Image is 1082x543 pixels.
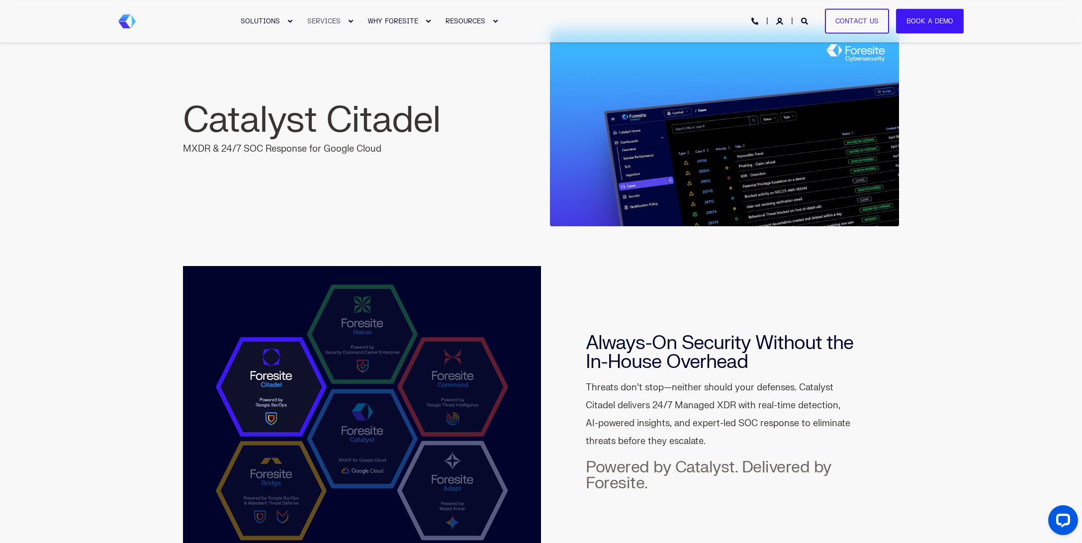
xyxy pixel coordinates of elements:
[801,16,810,25] a: Open Search
[118,14,136,28] a: Back to Home
[348,18,354,24] div: Expand SERVICES
[368,17,418,25] span: WHY FORESITE
[586,457,831,493] span: Powered by Catalyst. Delivered by Foresite.
[825,8,889,34] a: Contact Us
[1040,501,1082,543] iframe: LiveChat chat widget
[425,18,431,24] div: Expand WHY FORESITE
[776,16,785,25] a: Login
[896,8,964,34] a: Book a Demo
[183,99,532,157] div: MXDR & 24/7 SOC Response for Google Cloud
[183,99,532,142] h1: Catalyst Citadel
[586,379,854,451] p: Threats don’t stop—neither should your defenses. Catalyst Citadel delivers 24/7 Managed XDR with ...
[446,17,485,25] span: RESOURCES
[492,18,498,24] div: Expand RESOURCES
[118,14,136,28] img: Foresite brand mark, a hexagon shape of blues with a directional arrow to the right hand side
[586,334,854,371] h2: Always-On Security Without the In-House Overhead
[550,30,899,226] img: Foresite Catalyst Cases
[241,17,280,25] span: SOLUTIONS
[287,18,293,24] div: Expand SOLUTIONS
